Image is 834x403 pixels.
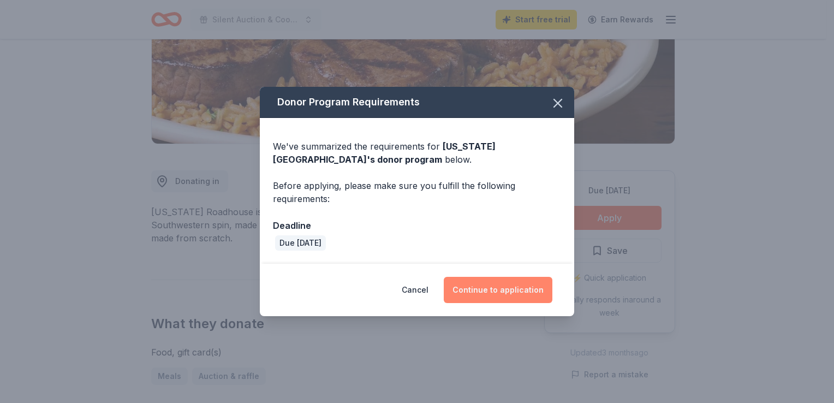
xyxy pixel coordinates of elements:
[275,235,326,251] div: Due [DATE]
[273,179,561,205] div: Before applying, please make sure you fulfill the following requirements:
[273,218,561,233] div: Deadline
[260,87,574,118] div: Donor Program Requirements
[444,277,552,303] button: Continue to application
[273,140,561,166] div: We've summarized the requirements for below.
[402,277,428,303] button: Cancel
